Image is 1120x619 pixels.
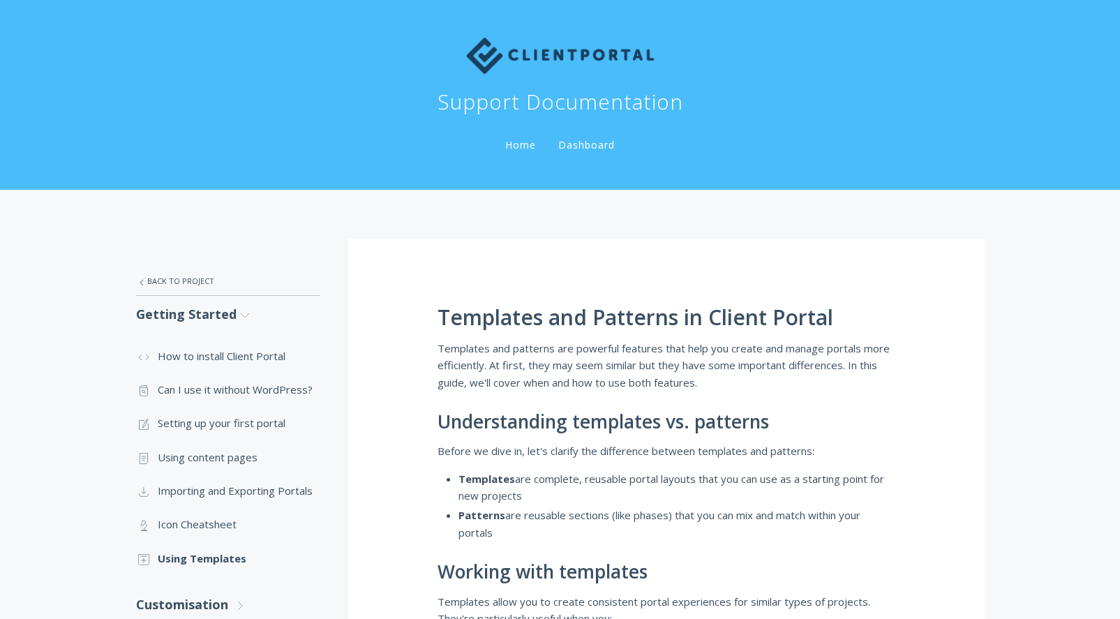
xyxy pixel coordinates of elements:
a: How to install Client Portal [136,339,320,373]
p: Before we dive in, let's clarify the difference between templates and patterns: [438,442,895,459]
strong: Patterns [458,508,505,522]
a: Setting up your first portal [136,406,320,440]
a: Using content pages [136,440,320,474]
h2: Working with templates [438,562,895,583]
li: are reusable sections (like phases) that you can mix and match within your portals [458,507,895,541]
h2: Understanding templates vs. patterns [438,412,895,433]
li: are complete, reusable portal layouts that you can use as a starting point for new projects [458,470,895,505]
a: Can I use it without WordPress? [136,373,320,406]
a: Back to Project [136,267,320,296]
h1: Support Documentation [438,88,683,116]
a: Icon Cheatsheet [136,507,320,541]
h1: Templates and Patterns in Client Portal [438,306,895,329]
a: Importing and Exporting Portals [136,474,320,507]
a: Home [502,138,539,151]
a: Dashboard [555,138,618,151]
strong: Templates [458,472,515,486]
a: Getting Started [136,296,320,333]
a: Using Templates [136,542,320,575]
p: Templates and patterns are powerful features that help you create and manage portals more efficie... [438,340,895,391]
